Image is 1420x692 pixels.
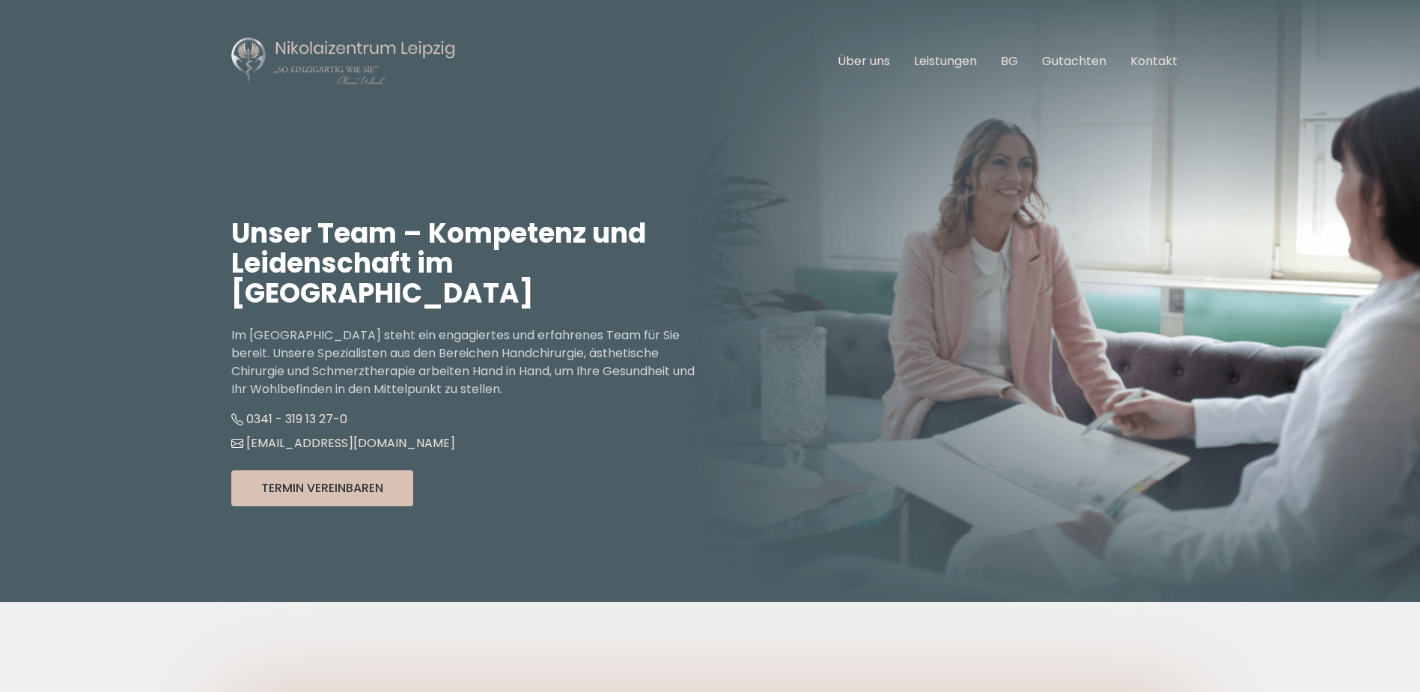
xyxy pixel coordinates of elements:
button: Termin Vereinbaren [231,470,413,506]
a: 0341 - 319 13 27-0 [231,410,347,428]
a: BG [1001,52,1018,70]
img: Nikolaizentrum Leipzig Logo [231,36,456,87]
a: Gutachten [1042,52,1106,70]
a: Über uns [838,52,890,70]
a: Leistungen [914,52,977,70]
h1: Unser Team – Kompetenz und Leidenschaft im [GEOGRAPHIC_DATA] [231,219,710,309]
a: Kontakt [1130,52,1177,70]
p: Im [GEOGRAPHIC_DATA] steht ein engagiertes und erfahrenes Team für Sie bereit. Unsere Spezialiste... [231,327,710,398]
a: [EMAIL_ADDRESS][DOMAIN_NAME] [231,434,455,452]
